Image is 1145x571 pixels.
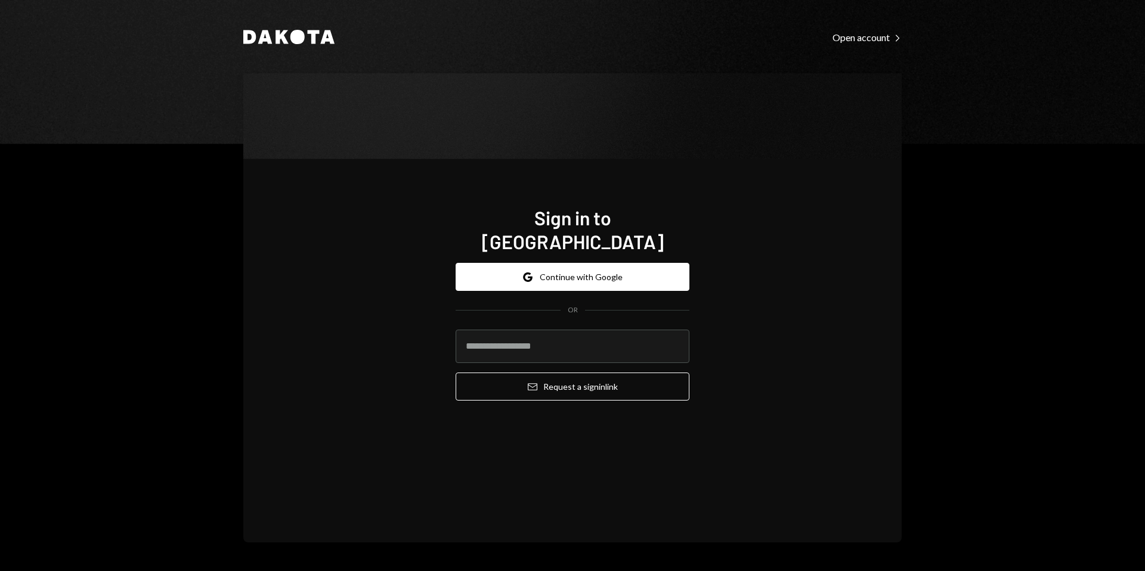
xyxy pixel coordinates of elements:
[456,373,689,401] button: Request a signinlink
[568,305,578,315] div: OR
[456,206,689,253] h1: Sign in to [GEOGRAPHIC_DATA]
[833,30,902,44] a: Open account
[833,32,902,44] div: Open account
[456,263,689,291] button: Continue with Google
